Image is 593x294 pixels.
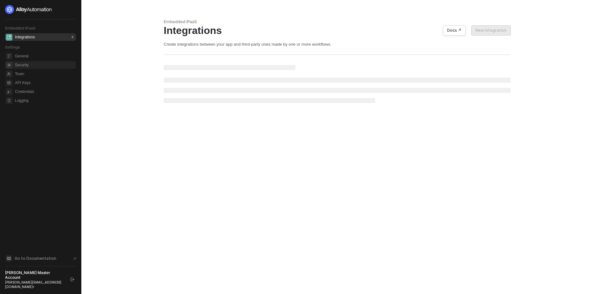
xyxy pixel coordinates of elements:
button: Docs ↗ [443,25,466,36]
span: general [6,53,12,60]
span: integrations [6,34,12,41]
div: Create integrations between your app and third-party ones made by one or more workflows. [164,42,511,47]
span: Credentials [15,88,75,95]
div: 0 [71,35,75,40]
span: Team [15,70,75,78]
div: Embedded iPaaS [164,19,511,24]
span: Logging [15,97,75,104]
div: [PERSON_NAME] Master Account [5,270,65,280]
span: Security [15,61,75,69]
div: Integrations [164,24,511,36]
span: logout [71,278,74,281]
span: api-key [6,80,12,86]
span: Settings [5,45,20,49]
span: document-arrow [72,256,78,262]
span: documentation [6,255,12,262]
span: Embedded iPaaS [5,26,36,30]
span: General [15,52,75,60]
div: Integrations [15,35,35,40]
span: Go to Documentation [15,256,56,261]
div: [PERSON_NAME][EMAIL_ADDRESS][DOMAIN_NAME] • [5,280,65,289]
span: team [6,71,12,77]
a: Knowledge Base [5,255,76,262]
span: security [6,62,12,69]
button: New Integration [471,25,511,36]
img: logo [5,5,52,14]
a: logo [5,5,76,14]
div: Docs ↗ [447,28,461,33]
span: credentials [6,88,12,95]
span: API Keys [15,79,75,87]
span: logging [6,97,12,104]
